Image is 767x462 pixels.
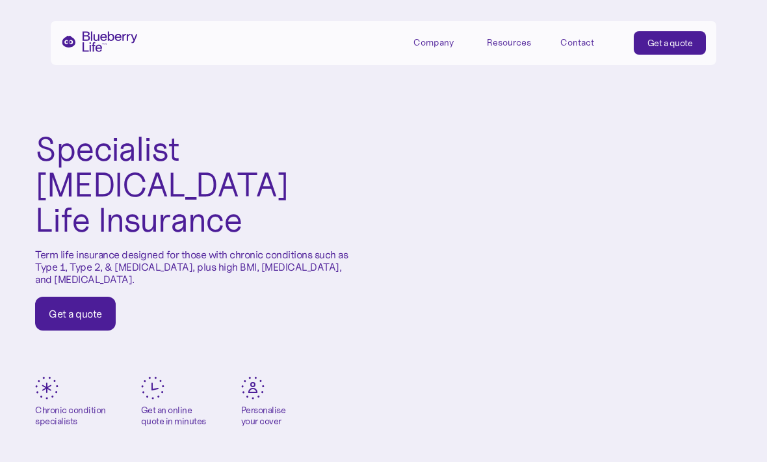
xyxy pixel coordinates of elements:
div: Get an online quote in minutes [141,405,206,427]
div: Resources [487,37,531,48]
p: Term life insurance designed for those with chronic conditions such as Type 1, Type 2, & [MEDICAL... [35,249,348,286]
div: Contact [560,37,594,48]
div: Company [413,37,454,48]
div: Personalise your cover [241,405,286,427]
div: Resources [487,31,545,53]
a: Get a quote [634,31,707,55]
div: Get a quote [49,307,102,320]
div: Company [413,31,472,53]
h1: Specialist [MEDICAL_DATA] Life Insurance [35,131,348,238]
div: Get a quote [647,36,693,49]
div: Chronic condition specialists [35,405,106,427]
a: Contact [560,31,619,53]
a: Get a quote [35,297,116,331]
a: home [61,31,138,52]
